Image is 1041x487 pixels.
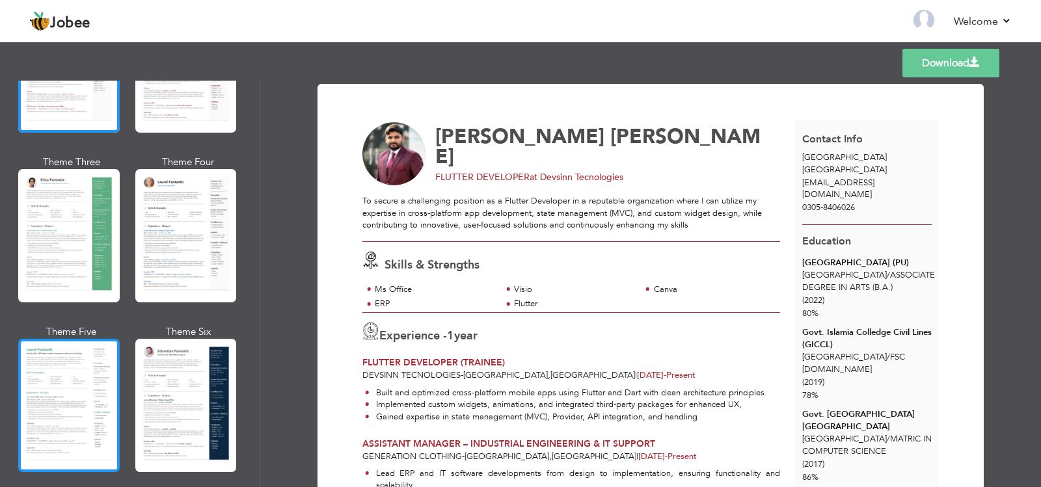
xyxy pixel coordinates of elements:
span: [GEOGRAPHIC_DATA] [802,151,887,163]
div: ERP [375,298,494,310]
span: , [549,451,552,462]
div: Visio [514,283,633,296]
span: - [665,451,668,462]
a: Download [902,49,999,77]
img: jobee.io [29,11,50,32]
span: | [636,451,638,462]
span: / [887,351,890,363]
span: Education [802,234,851,248]
span: [PERSON_NAME] [435,123,604,150]
div: [GEOGRAPHIC_DATA] (PU) [802,257,932,269]
span: (2017) [802,458,824,470]
span: - [461,369,463,381]
li: Implemented custom widgets, animations, and integrated third-party packages for enhanced UX, [365,399,767,411]
div: To secure a challenging position as a Flutter Developer in a reputable organization where I can u... [362,195,780,231]
span: [GEOGRAPHIC_DATA] ASSOCIATE DEGREE IN ARTS (B.A.) [802,269,935,293]
span: , [548,369,550,381]
span: [GEOGRAPHIC_DATA] [465,451,549,462]
span: - [462,451,465,462]
span: 86% [802,471,818,483]
span: (2022) [802,295,824,306]
span: 78% [802,389,818,401]
span: [GEOGRAPHIC_DATA] [550,369,635,381]
div: Theme Six [138,325,239,339]
div: Govt. Islamia Colledge Civil Lines (GICCL) [802,326,932,350]
span: / [887,269,890,281]
span: [GEOGRAPHIC_DATA] [463,369,548,381]
span: Skills & Strengths [385,257,480,273]
li: Gained expertise in state management (MVC), Provider, API integration, and handling [365,411,767,423]
div: Theme Five [21,325,122,339]
div: Theme Three [21,155,122,169]
span: Jobee [50,16,90,31]
div: Ms Office [375,283,494,296]
span: - [664,369,666,381]
span: 80% [802,308,818,319]
span: Devsinn Tecnologies [362,369,461,381]
span: ASSISTANT MANAGER – INDUSTRIAL ENGINEERING & IT SUPPORT [362,438,655,450]
span: [DATE] [638,451,668,462]
span: 0305-8406026 [802,202,855,213]
span: Present [638,451,697,462]
span: | [635,369,637,381]
span: / [887,433,890,445]
span: at Devsinn Tecnologies [530,171,623,183]
span: Experience - [379,328,447,344]
span: Generation Clothing [362,451,462,462]
span: [GEOGRAPHIC_DATA] FSC [DOMAIN_NAME] [802,351,905,375]
span: [GEOGRAPHIC_DATA] [802,164,887,176]
span: [EMAIL_ADDRESS][DOMAIN_NAME] [802,177,874,201]
li: Built and optimized cross-platform mobile apps using Flutter and Dart with clean architecture pri... [365,387,767,399]
span: [GEOGRAPHIC_DATA] [552,451,636,462]
span: [GEOGRAPHIC_DATA] MATRIC IN COMPUTER SCIENCE [802,433,932,457]
span: [PERSON_NAME] [435,123,761,170]
label: year [447,328,478,345]
span: Contact Info [802,132,863,146]
div: Canva [654,283,773,296]
span: FLUTTER DEVELOPER (TRAINEE) [362,356,505,369]
span: FLUTTER DEVELOPER [435,171,530,183]
a: Welcome [954,14,1012,29]
span: 1 [447,328,454,344]
img: Profile Img [913,10,934,31]
span: [DATE] [637,369,666,381]
div: Theme Four [138,155,239,169]
a: Jobee [29,11,90,32]
div: Flutter [514,298,633,310]
span: Present [637,369,696,381]
img: No image [362,122,426,186]
div: Govt. [GEOGRAPHIC_DATA] [GEOGRAPHIC_DATA] [802,408,932,432]
span: (2019) [802,376,824,388]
